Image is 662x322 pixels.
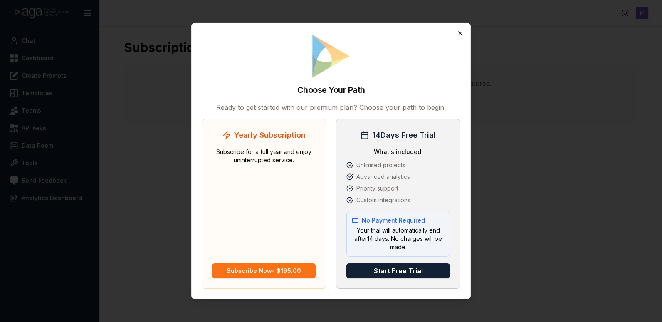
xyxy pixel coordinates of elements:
li: Unlimited projects [346,161,450,169]
li: Custom integrations [346,196,450,204]
p: Your trial will automatically end after 14 days. No charges will be made. [352,226,445,251]
button: Start Free Trial [346,263,450,278]
p: What's included: [346,148,450,156]
li: Advanced analytics [346,173,450,181]
li: Priority support [346,184,450,193]
div: Subscribe Now - $195.00 [227,267,301,275]
h2: Choose Your Path [297,84,365,96]
img: No hidden prompts [310,33,352,79]
span: No Payment Required [362,216,425,225]
span: Yearly Subscription [234,129,306,141]
p: Ready to get started with our premium plan? Choose your path to begin. [202,102,460,112]
button: Subscribe Now- $195.00 [212,263,316,278]
p: Subscribe for a full year and enjoy uninterrupted service. [212,148,316,257]
span: 14 Days Free Trial [372,129,436,141]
